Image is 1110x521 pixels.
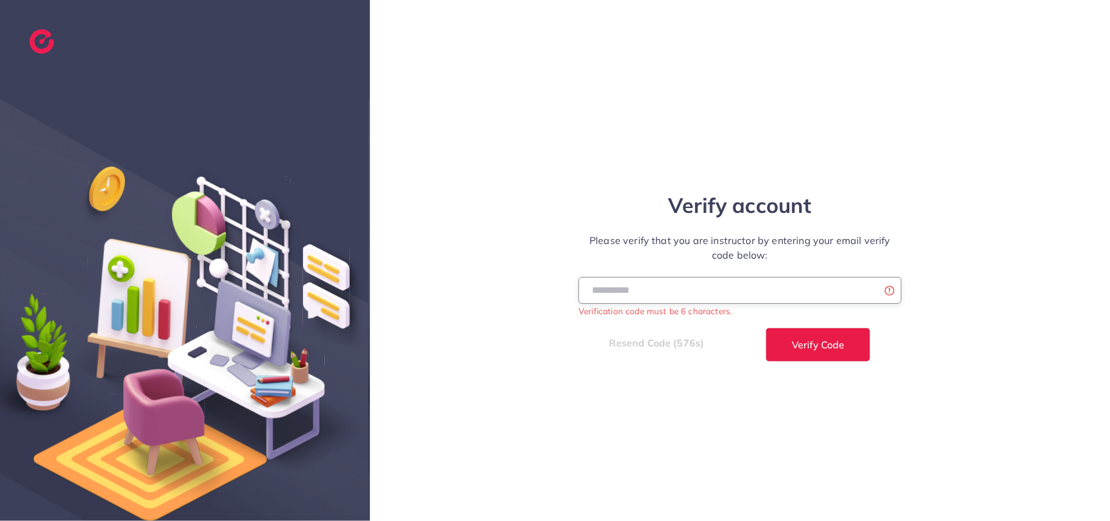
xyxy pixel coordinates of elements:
img: logo [29,29,54,54]
small: Verification code must be 6 characters. [578,306,732,316]
span: Verify Code [792,340,844,350]
p: Please verify that you are instructor by entering your email verify code below: [578,233,902,262]
button: Verify Code [766,328,870,362]
h1: Verify account [578,193,902,218]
